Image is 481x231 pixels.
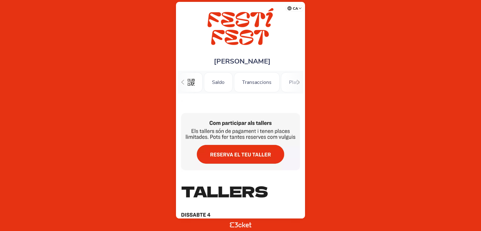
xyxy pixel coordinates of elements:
a: Transaccions [234,78,280,85]
div: Saldo [204,72,233,92]
span: [PERSON_NAME] [214,57,271,66]
img: b07fb23bd5aa4658965781e39b0fcb78.webp [181,100,300,170]
div: Transaccions [234,72,280,92]
div: Plats [281,72,308,92]
img: FESTÍ FEST [189,8,292,47]
a: Saldo [204,78,233,85]
a: Plats [281,78,308,85]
